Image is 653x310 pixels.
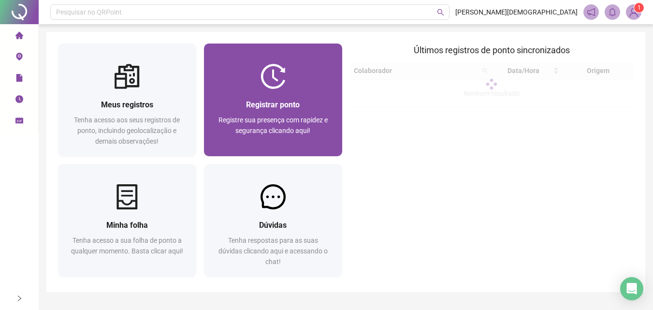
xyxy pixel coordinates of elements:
[58,44,196,156] a: Meus registrosTenha acesso aos seus registros de ponto, incluindo geolocalização e demais observa...
[106,221,148,230] span: Minha folha
[246,100,300,109] span: Registrar ponto
[58,164,196,277] a: Minha folhaTenha acesso a sua folha de ponto a qualquer momento. Basta clicar aqui!
[437,9,444,16] span: search
[204,164,342,277] a: DúvidasTenha respostas para as suas dúvidas clicando aqui e acessando o chat!
[204,44,342,156] a: Registrar pontoRegistre sua presença com rapidez e segurança clicando aqui!
[587,8,595,16] span: notification
[16,295,23,302] span: right
[620,277,643,300] div: Open Intercom Messenger
[218,236,328,266] span: Tenha respostas para as suas dúvidas clicando aqui e acessando o chat!
[455,7,578,17] span: [PERSON_NAME][DEMOGRAPHIC_DATA]
[71,236,183,255] span: Tenha acesso a sua folha de ponto a qualquer momento. Basta clicar aqui!
[638,4,641,11] span: 1
[101,100,153,109] span: Meus registros
[15,70,23,89] span: file
[218,116,328,134] span: Registre sua presença com rapidez e segurança clicando aqui!
[15,48,23,68] span: environment
[15,91,23,110] span: clock-circle
[414,45,570,55] span: Últimos registros de ponto sincronizados
[626,5,641,19] img: 91962
[15,27,23,46] span: home
[259,221,287,230] span: Dúvidas
[608,8,617,16] span: bell
[15,112,23,132] span: schedule
[634,3,644,13] sup: Atualize o seu contato no menu Meus Dados
[74,116,180,145] span: Tenha acesso aos seus registros de ponto, incluindo geolocalização e demais observações!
